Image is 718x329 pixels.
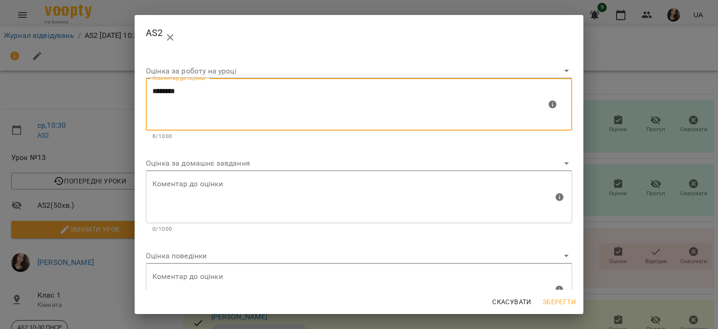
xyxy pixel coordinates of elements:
button: close [159,26,181,49]
span: Скасувати [492,296,531,307]
div: Максимальна кількість: 1000 символів [146,78,572,141]
span: Зберегти [543,296,576,307]
h2: AS2 [146,22,572,45]
div: Максимальна кількість: 1000 символів [146,171,572,234]
button: Скасувати [488,293,535,310]
p: 0/1000 [152,225,566,234]
div: Максимальна кількість: 1000 символів [146,263,572,326]
button: Зберегти [539,293,580,310]
p: 8/1000 [152,132,566,141]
